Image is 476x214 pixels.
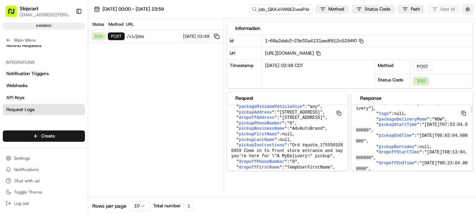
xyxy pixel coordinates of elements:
button: Start new chat [120,69,128,78]
input: Clear [18,45,116,53]
span: 1-68a2dab2-23e32a4131aedf912c5294f0 [265,38,364,44]
span: null [282,132,292,137]
span: Refund Requests [6,42,41,49]
span: "0" [287,121,295,126]
div: 200 [92,32,106,40]
span: "[STREET_ADDRESS]" [279,115,325,120]
span: Rows per page [92,202,126,209]
span: [DATE] [183,33,196,39]
span: Skipcart [20,5,38,12]
div: sandbox [3,23,85,30]
div: 1 [184,201,194,211]
span: "NOW" [432,117,445,122]
div: Integrations [3,57,85,68]
span: API Documentation [67,102,113,109]
span: pickupInstructions [239,143,285,148]
span: null [419,145,429,149]
span: "[DATE]T08:03:04.000000" [356,133,468,144]
div: URL [126,22,221,27]
span: pickupAddress [239,110,272,115]
div: Method [107,22,124,27]
div: Method [375,59,410,74]
div: Response [360,94,464,102]
button: [DATE] 00:00 - [DATE] 23:59 [91,4,167,14]
div: [DATE] 02:48 CDT [262,60,375,88]
div: Id [227,35,262,47]
div: POST [413,62,432,71]
div: Request [235,94,340,102]
input: Type to search [249,4,313,14]
span: "[STREET_ADDRESS]" [277,110,323,115]
span: pickupEndTime [379,133,412,138]
a: Notification Triggers [3,68,85,79]
span: Pylon [70,120,85,125]
span: Webhooks [6,82,27,89]
span: Main Menu [14,37,36,43]
div: 💻 [60,103,65,109]
div: We're available if you need us! [24,74,89,80]
button: Create [3,130,85,142]
span: pickupFirstName [239,132,277,137]
a: Refund Requests [3,40,85,51]
span: Path [411,6,420,12]
button: Method [315,5,349,13]
span: 02:48 [197,33,210,39]
span: dropoffFirstName [239,165,279,170]
span: Notifications [14,167,39,172]
span: Chat with us! [14,178,40,184]
span: pickupBusinessName [239,126,285,131]
span: pickupPhoneNumber [239,121,282,126]
span: "photo_proof_of_delivery" [356,100,468,111]
div: 200 [413,77,429,85]
div: Information [235,25,464,32]
span: dropoffEndTime [379,161,414,166]
div: Timestamp [227,60,262,88]
span: "TempUserLastName" [282,170,328,175]
span: "TempUserFirstName" [285,165,333,170]
span: [URL][DOMAIN_NAME] [265,50,321,56]
span: Log out [14,201,29,206]
span: "[DATE]T08:23:04.000000" [356,161,468,171]
span: "AdvAutoBrand" [290,126,325,131]
span: "[DATE]T08:13:04.000000" [356,150,468,160]
span: API Keys [6,94,24,101]
span: Toggle Theme [14,189,42,195]
span: dropoffStartTime [379,150,419,155]
button: Toggle Theme [3,187,85,197]
span: "[DATE]T07:53:04.000000" [356,122,468,133]
span: /v1/jobs [127,33,179,39]
span: Settings [14,155,30,161]
a: Webhooks [3,80,85,91]
span: "0" [290,159,297,164]
div: Start new chat [24,67,116,74]
span: Notification Triggers [6,71,49,77]
button: Status Code [352,5,395,13]
button: Notifications [3,165,85,175]
button: Chat with us! [3,176,85,186]
img: 1736555255976-a54dd68f-1ca7-489b-9aae-adbdc363a1c4 [7,67,20,80]
a: 📗Knowledge Base [4,99,57,112]
span: tags [379,111,389,116]
span: pickupStartTime [379,122,417,127]
div: POST [108,32,125,40]
span: [EMAIL_ADDRESS][PERSON_NAME][DOMAIN_NAME] [20,12,70,18]
span: Total number [153,203,181,209]
div: Url [227,47,262,59]
a: Powered byPylon [50,119,85,125]
span: requirements [379,100,409,105]
span: dropoffPhoneNumber [239,159,285,164]
span: dropoffLastName [239,170,277,175]
span: null [394,111,404,116]
span: packageMinimumVehicleSize [239,104,302,109]
div: Status [91,22,105,27]
span: packageDeliveryMode [379,117,427,122]
span: Status Code [365,6,390,12]
span: Create [41,133,55,139]
img: Nash [7,7,21,21]
button: Path [398,5,425,13]
a: API Keys [3,92,85,103]
span: pickupBarcodes [379,145,414,149]
span: Knowledge Base [14,102,54,109]
button: Settings [3,153,85,163]
span: Request Logs [6,106,35,113]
